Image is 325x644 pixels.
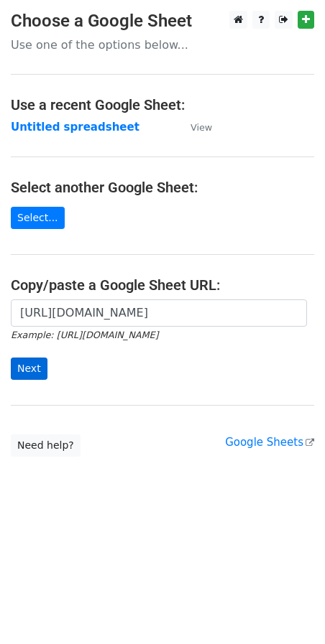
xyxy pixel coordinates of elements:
iframe: Chat Widget [253,575,325,644]
a: Google Sheets [225,436,314,449]
input: Paste your Google Sheet URL here [11,299,307,327]
p: Use one of the options below... [11,37,314,52]
input: Next [11,358,47,380]
h4: Copy/paste a Google Sheet URL: [11,276,314,294]
h4: Select another Google Sheet: [11,179,314,196]
a: Need help? [11,434,81,457]
a: Select... [11,207,65,229]
a: View [176,121,212,134]
h4: Use a recent Google Sheet: [11,96,314,113]
a: Untitled spreadsheet [11,121,139,134]
small: View [191,122,212,133]
small: Example: [URL][DOMAIN_NAME] [11,330,158,340]
h3: Choose a Google Sheet [11,11,314,32]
